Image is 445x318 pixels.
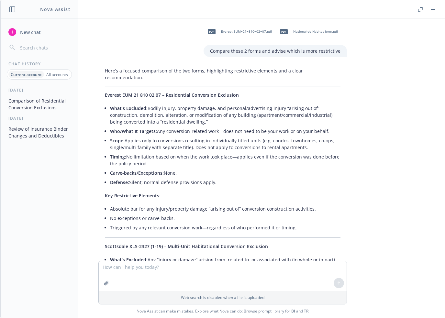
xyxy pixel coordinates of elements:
input: Search chats [19,43,70,52]
h1: Nova Assist [40,6,71,13]
span: Who/What It Targets: [110,128,157,134]
p: Here’s a focused comparison of the two forms, highlighting restrictive elements and a clear recom... [105,67,340,81]
li: Absolute bar for any injury/property damage “arising out of” conversion construction activities. [110,204,340,214]
li: Any conversion-related work—does not need to be your work or on your behalf. [110,126,340,136]
li: Bodily injury, property damage, and personal/advertising injury “arising out of” construction, de... [110,104,340,126]
span: Nationwide Habitat form.pdf [293,29,338,34]
div: [DATE] [1,87,78,93]
button: New chat [6,26,73,38]
a: TR [304,308,309,314]
li: None. [110,168,340,178]
div: [DATE] [1,115,78,121]
p: All accounts [46,72,68,77]
div: Chat History [1,61,78,67]
li: No limitation based on when the work took place—applies even if the conversion was done before th... [110,152,340,168]
span: Scope: [110,137,125,144]
li: Silent; normal defense provisions apply. [110,178,340,187]
span: What’s Excluded: [110,105,148,111]
span: New chat [19,29,41,36]
span: Everest EUM+21+810+02+07.pdf [221,29,272,34]
li: No exceptions or carve-backs. [110,214,340,223]
li: Applies only to conversions resulting in individually titled units (e.g. condos, townhomes, co-op... [110,136,340,152]
button: Comparison of Residential Conversion Exclusions [6,95,73,113]
li: Triggered by any relevant conversion work—regardless of who performed it or timing. [110,223,340,232]
span: Carve-backs/Exceptions: [110,170,164,176]
span: Nova Assist can make mistakes. Explore what Nova can do: Browse prompt library for and [3,304,442,318]
p: Web search is disabled when a file is uploaded [103,295,343,300]
span: Timing: [110,154,126,160]
span: What’s Excluded: [110,257,148,263]
span: Defense: [110,179,129,185]
p: Current account [11,72,42,77]
p: Compare these 2 forms and advise which is more restrictive [210,48,340,54]
a: BI [291,308,295,314]
div: pdfEverest EUM+21+810+02+07.pdf [204,24,273,40]
span: pdf [280,29,288,34]
div: pdfNationwide Habitat form.pdf [276,24,339,40]
span: pdf [208,29,216,34]
span: Everest EUM 21 810 02 07 – Residential Conversion Exclusion [105,92,239,98]
button: Review of Insurance Binder Changes and Deductibles [6,124,73,141]
li: Any “injury or damage” arising from, related to, or associated with (in whole or in part) your wo... [110,255,340,278]
span: Key Restrictive Elements: [105,192,161,199]
span: Scottsdale XLS-2327 (1-19) – Multi-Unit Habitational Conversion Exclusion [105,243,268,249]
